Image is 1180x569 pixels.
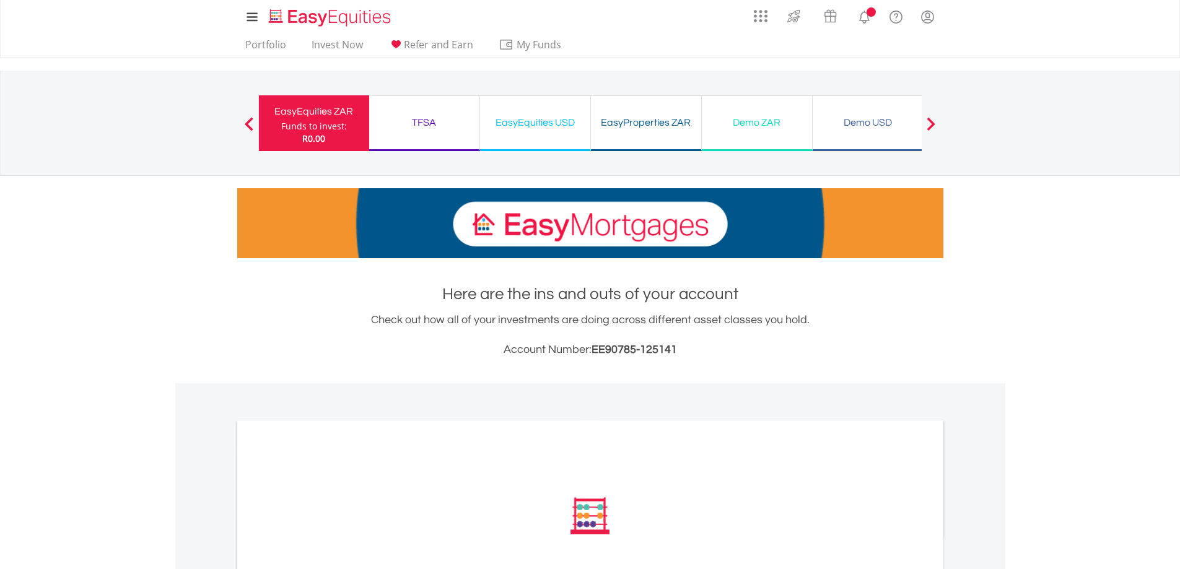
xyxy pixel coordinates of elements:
[237,123,261,136] button: Previous
[237,283,943,305] h1: Here are the ins and outs of your account
[709,114,805,131] div: Demo ZAR
[237,188,943,258] img: EasyMortage Promotion Banner
[377,114,472,131] div: TFSA
[598,114,694,131] div: EasyProperties ZAR
[812,3,849,26] a: Vouchers
[820,6,841,26] img: vouchers-v2.svg
[499,37,580,53] span: My Funds
[302,132,325,144] span: R0.00
[266,7,396,28] img: EasyEquities_Logo.png
[746,3,776,23] a: AppsGrid
[404,38,473,51] span: Refer and Earn
[880,3,912,28] a: FAQ's and Support
[820,114,916,131] div: Demo USD
[237,311,943,358] div: Check out how all of your investments are doing across different asset classes you hold.
[849,3,880,28] a: Notifications
[592,344,677,355] span: EE90785-125141
[754,9,767,23] img: grid-menu-icon.svg
[383,38,478,58] a: Refer and Earn
[307,38,368,58] a: Invest Now
[264,3,396,28] a: Home page
[912,3,943,30] a: My Profile
[487,114,583,131] div: EasyEquities USD
[237,341,943,358] h3: Account Number:
[281,120,347,132] div: Funds to invest:
[784,6,804,26] img: thrive-v2.svg
[919,123,943,136] button: Next
[266,103,362,120] div: EasyEquities ZAR
[240,38,291,58] a: Portfolio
